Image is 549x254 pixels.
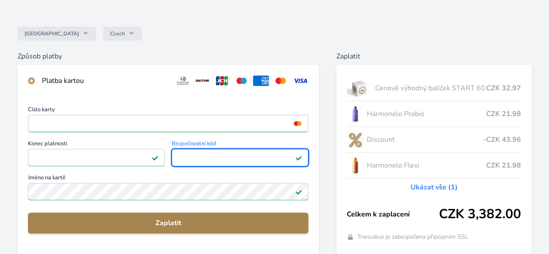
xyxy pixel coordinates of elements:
img: discount-lo.png [347,129,363,151]
span: Cenově výhodný balíček START 60 [375,83,486,93]
img: CLEAN_PROBIO_se_stinem_x-lo.jpg [347,103,363,125]
span: CZK 32.97 [486,83,521,93]
input: Jméno na kartěPlatné pole [28,183,308,200]
img: Platné pole [295,188,302,195]
img: discover.svg [194,76,211,86]
span: CZK 3,382.00 [439,206,521,222]
span: Czech [110,30,125,37]
img: start.jpg [347,77,372,99]
button: Zaplatit [28,213,308,233]
span: Celkem k zaplacení [347,209,439,220]
iframe: Iframe pro číslo karty [32,117,304,130]
span: Zaplatit [35,218,301,228]
span: Discount [367,134,483,145]
h6: Způsob platby [17,51,319,62]
img: visa.svg [292,76,308,86]
span: Bezpečnostní kód [172,141,308,149]
span: Transakce je zabezpečena připojením SSL [357,233,469,241]
button: [GEOGRAPHIC_DATA] [17,27,96,41]
span: Jméno na kartě [28,175,308,183]
img: maestro.svg [234,76,250,86]
img: mc.svg [273,76,289,86]
span: [GEOGRAPHIC_DATA] [24,30,79,37]
img: diners.svg [175,76,191,86]
span: CZK 21.98 [486,109,521,119]
span: Číslo karty [28,107,308,115]
span: Konec platnosti [28,141,165,149]
img: amex.svg [253,76,269,86]
iframe: Iframe pro datum vypršení platnosti [32,151,161,164]
a: Ukázat vše (1) [411,182,458,192]
h6: Zaplatit [336,51,532,62]
img: Platné pole [152,154,159,161]
img: mc [292,120,304,127]
img: Platné pole [295,154,302,161]
iframe: Iframe pro bezpečnostní kód [176,151,304,164]
button: Czech [103,27,142,41]
span: Harmonelo Probio [367,109,486,119]
img: CLEAN_FLEXI_se_stinem_x-hi_(1)-lo.jpg [347,154,363,176]
span: CZK 21.98 [486,160,521,171]
div: Platba kartou [42,76,168,86]
span: Harmonelo Flexi [367,160,486,171]
img: jcb.svg [214,76,230,86]
span: -CZK 43.96 [483,134,521,145]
